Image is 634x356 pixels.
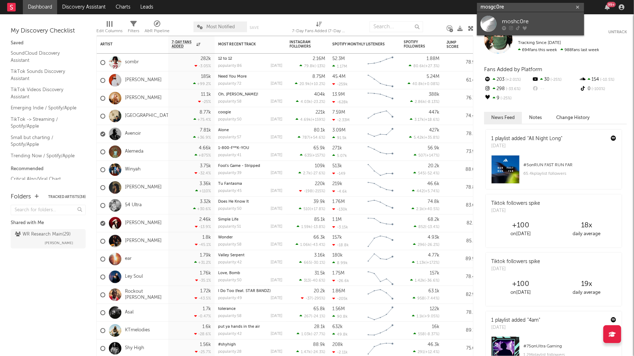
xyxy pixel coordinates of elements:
div: My Discovery Checklist [11,27,86,35]
span: 1.06k [300,243,310,247]
a: #shyhigh [218,343,236,347]
div: Filters [128,18,139,39]
svg: Chart title [364,54,397,71]
a: 1-800-F**K-YOU [218,146,249,150]
div: 56.9k [428,146,439,150]
div: [DATE] [491,207,540,214]
div: -- [532,84,579,94]
span: 694 fans this week [518,48,557,52]
div: ( ) [412,207,439,211]
button: Save [250,26,259,30]
div: 513k [332,164,342,168]
a: 12 to 12 [218,57,232,61]
div: 18 x [554,221,620,230]
div: 45.4M [332,74,346,79]
span: -8.13 % [426,100,438,104]
span: -10.5 % [599,78,615,82]
div: WR Research Main ( 29 ) [15,230,71,239]
div: +30.6 % [193,207,211,211]
div: 78.9 [447,58,475,67]
span: 80.6k [413,64,424,68]
div: ( ) [297,224,325,229]
div: ( ) [408,81,439,86]
svg: Chart title [364,161,397,179]
div: ( ) [409,64,439,68]
a: sombr [125,59,139,65]
span: 442 [417,189,424,193]
span: -13 % [316,64,324,68]
div: Alone [218,128,282,132]
svg: Chart title [364,107,397,125]
div: 66.3k [313,235,325,240]
div: popularity: 51 [218,225,241,229]
div: ( ) [300,153,325,158]
div: Tu Fantasma [218,182,282,186]
a: Asal [125,310,134,316]
a: Tu Fantasma [218,182,242,186]
span: -52.4 % [426,172,438,175]
a: ear [125,256,132,262]
div: 404k [314,92,325,97]
span: 4.69k [300,118,311,122]
div: 4.93k [428,235,439,240]
div: popularity: 86 [218,64,242,68]
div: moshc0re [502,17,580,26]
div: 203 [484,75,532,84]
span: 787 [302,136,309,140]
div: ( ) [299,189,325,193]
a: Trending Now / Spotify/Apple [11,152,79,160]
svg: Chart title [364,214,397,232]
a: Alone [218,128,229,132]
a: Does He Know It [218,200,249,204]
div: Folders [11,193,31,201]
div: ( ) [296,117,325,122]
div: ( ) [298,171,325,175]
div: 12 to 12 [218,57,282,61]
div: ( ) [412,189,439,193]
div: 7-Day Fans Added (7-Day Fans Added) [292,18,346,39]
div: +36.9 % [193,135,211,140]
div: 1-800-F**K-YOU [218,146,282,150]
div: Most Recent Track [218,42,272,46]
a: Shy High [125,345,144,351]
div: [DATE] [271,64,282,68]
div: # 75 on Ultra Gaming [523,342,616,351]
span: -13.8 % [312,225,324,229]
div: +99.2 % [193,81,211,86]
input: Search... [369,21,423,32]
span: +157 % [312,154,324,158]
a: Rockout [PERSON_NAME] [125,289,165,301]
a: TikTok Videos Discovery Assistant [11,86,79,100]
div: Edit Columns [96,27,122,35]
span: +5.74 % [425,189,438,193]
div: Spotify Monthly Listeners [332,42,386,46]
a: [PERSON_NAME] [125,238,162,244]
div: 13.9M [332,92,345,97]
a: moshc0re [477,12,584,35]
span: Tracking Since: [DATE] [518,41,561,45]
div: -628k [332,100,348,104]
a: [PERSON_NAME] [125,95,162,101]
span: +27.3 % [425,64,438,68]
div: 39.9k [313,199,325,204]
span: 3.17k [414,118,424,122]
div: 65.9k [313,146,325,150]
div: popularity: 58 [218,100,242,104]
span: [PERSON_NAME] [45,239,73,247]
span: 7-Day Fans Added [172,40,195,49]
a: I Do Too (feat. STAR BANDZ) [218,289,271,293]
span: -26.2 % [426,243,438,247]
span: Fans Added by Platform [484,67,542,72]
svg: Chart title [364,250,397,268]
span: 40.8k [412,82,423,86]
div: Need You More [218,75,282,79]
a: coogie [218,110,231,114]
span: 507 [418,154,425,158]
div: Oh, Anna! [218,93,282,97]
div: ( ) [295,81,325,86]
div: 11.1k [201,92,211,97]
span: 545 [418,172,425,175]
a: KTmelodies [125,327,150,333]
div: -45.1 % [195,242,211,247]
div: 52.3M [332,56,345,61]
